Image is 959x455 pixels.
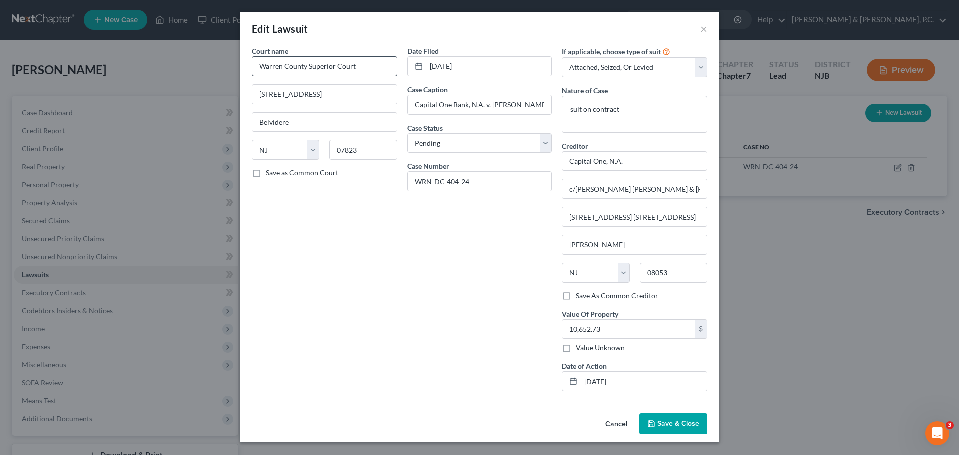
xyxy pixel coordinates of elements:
iframe: Intercom live chat [925,421,949,445]
label: Save as Common Court [266,168,338,178]
span: Case Status [407,124,443,132]
span: 3 [946,421,954,429]
span: Creditor [562,142,588,150]
input: # [408,172,552,191]
input: Search court by name... [252,56,397,76]
input: MM/DD/YYYY [581,372,707,391]
label: Value Of Property [562,309,618,319]
span: Save & Close [657,419,699,428]
div: $ [695,320,707,339]
input: MM/DD/YYYY [426,57,552,76]
label: Case Caption [407,84,448,95]
button: × [700,23,707,35]
input: Enter address... [562,179,707,198]
input: Enter city... [562,235,707,254]
label: Date Filed [407,46,439,56]
label: Nature of Case [562,85,608,96]
button: Cancel [597,414,635,434]
input: Enter zip... [640,263,707,283]
input: -- [408,95,552,114]
input: 0.00 [562,320,695,339]
input: Enter zip... [329,140,397,160]
input: Enter address... [252,85,397,104]
input: Search creditor by name... [562,151,707,171]
label: Case Number [407,161,449,171]
label: Save As Common Creditor [576,291,658,301]
span: Court name [252,47,288,55]
button: Save & Close [639,413,707,434]
input: Enter city... [252,113,397,132]
input: Apt, Suite, etc... [562,207,707,226]
label: Value Unknown [576,343,625,353]
span: Lawsuit [272,23,308,35]
span: Edit [252,23,270,35]
label: If applicable, choose type of suit [562,46,661,57]
label: Date of Action [562,361,607,371]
